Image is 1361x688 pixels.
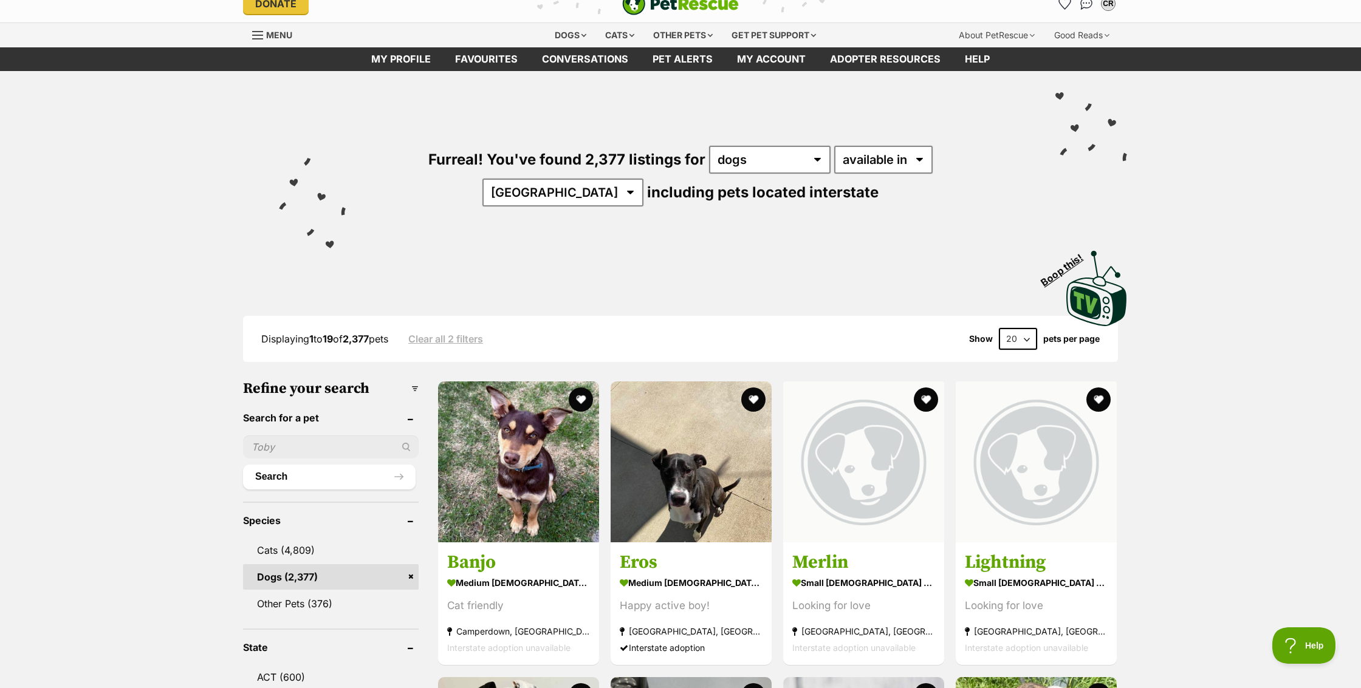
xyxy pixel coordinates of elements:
span: Menu [266,30,292,40]
strong: Camperdown, [GEOGRAPHIC_DATA] [447,624,590,640]
a: Cats (4,809) [243,537,419,563]
a: My profile [359,47,443,71]
a: Banjo medium [DEMOGRAPHIC_DATA] Dog Cat friendly Camperdown, [GEOGRAPHIC_DATA] Interstate adoptio... [438,542,599,666]
strong: small [DEMOGRAPHIC_DATA] Dog [965,574,1108,592]
label: pets per page [1043,334,1100,344]
a: Eros medium [DEMOGRAPHIC_DATA] Dog Happy active boy! [GEOGRAPHIC_DATA], [GEOGRAPHIC_DATA] Interst... [611,542,772,666]
h3: Banjo [447,551,590,574]
a: Help [953,47,1002,71]
img: PetRescue TV logo [1066,251,1127,326]
span: including pets located interstate [647,183,879,201]
header: Species [243,515,419,526]
strong: [GEOGRAPHIC_DATA], [GEOGRAPHIC_DATA] [792,624,935,640]
span: Show [969,334,993,344]
input: Toby [243,435,419,458]
iframe: Help Scout Beacon - Open [1272,627,1337,664]
a: conversations [530,47,640,71]
img: Banjo - Australian Kelpie Dog [438,381,599,542]
a: Dogs (2,377) [243,564,419,590]
a: Boop this! [1066,240,1127,329]
a: Clear all 2 filters [408,333,483,344]
a: Lightning small [DEMOGRAPHIC_DATA] Dog Looking for love [GEOGRAPHIC_DATA], [GEOGRAPHIC_DATA] Inte... [956,542,1117,666]
h3: Lightning [965,551,1108,574]
h3: Merlin [792,551,935,574]
strong: 1 [309,333,314,345]
div: Cats [597,23,643,47]
div: Cat friendly [447,598,590,615]
a: Pet alerts [640,47,725,71]
strong: medium [DEMOGRAPHIC_DATA] Dog [620,574,763,592]
div: Get pet support [723,23,824,47]
span: Boop this! [1039,244,1095,288]
div: Interstate adoption [620,640,763,656]
a: Favourites [443,47,530,71]
a: My account [725,47,818,71]
span: Interstate adoption unavailable [965,643,1088,653]
button: favourite [569,387,593,412]
strong: small [DEMOGRAPHIC_DATA] Dog [792,574,935,592]
div: Dogs [546,23,595,47]
div: About PetRescue [950,23,1043,47]
span: Displaying to of pets [261,333,388,345]
strong: 2,377 [343,333,369,345]
a: Merlin small [DEMOGRAPHIC_DATA] Dog Looking for love [GEOGRAPHIC_DATA], [GEOGRAPHIC_DATA] Interst... [783,542,944,666]
strong: [GEOGRAPHIC_DATA], [GEOGRAPHIC_DATA] [965,624,1108,640]
button: favourite [914,387,938,412]
div: Happy active boy! [620,598,763,615]
span: Interstate adoption unavailable [447,643,571,653]
img: Eros - Border Collie Dog [611,381,772,542]
button: favourite [1086,387,1111,412]
a: Other Pets (376) [243,591,419,616]
header: State [243,642,419,653]
a: Adopter resources [818,47,953,71]
header: Search for a pet [243,412,419,423]
span: Furreal! You've found 2,377 listings for [428,151,705,168]
h3: Eros [620,551,763,574]
span: Interstate adoption unavailable [792,643,916,653]
div: Looking for love [965,598,1108,615]
div: Looking for love [792,598,935,615]
div: Good Reads [1046,23,1118,47]
strong: medium [DEMOGRAPHIC_DATA] Dog [447,574,590,592]
h3: Refine your search [243,380,419,397]
strong: [GEOGRAPHIC_DATA], [GEOGRAPHIC_DATA] [620,624,763,640]
button: Search [243,465,416,489]
a: Menu [252,23,301,45]
div: Other pets [645,23,721,47]
strong: 19 [323,333,333,345]
button: favourite [741,387,766,412]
